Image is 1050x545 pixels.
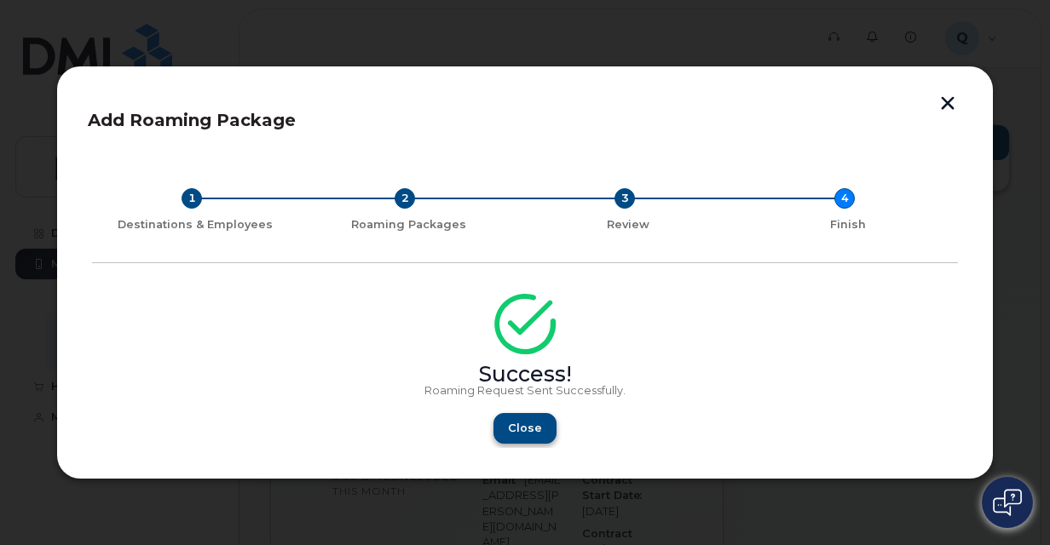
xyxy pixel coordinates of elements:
[508,420,542,436] span: Close
[614,188,635,209] div: 3
[395,188,415,209] div: 2
[525,218,731,232] div: Review
[493,413,557,444] button: Close
[305,218,511,232] div: Roaming Packages
[92,384,958,398] p: Roaming Request Sent Successfully.
[99,218,291,232] div: Destinations & Employees
[88,110,296,130] span: Add Roaming Package
[92,368,958,381] div: Success!
[993,489,1022,516] img: Open chat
